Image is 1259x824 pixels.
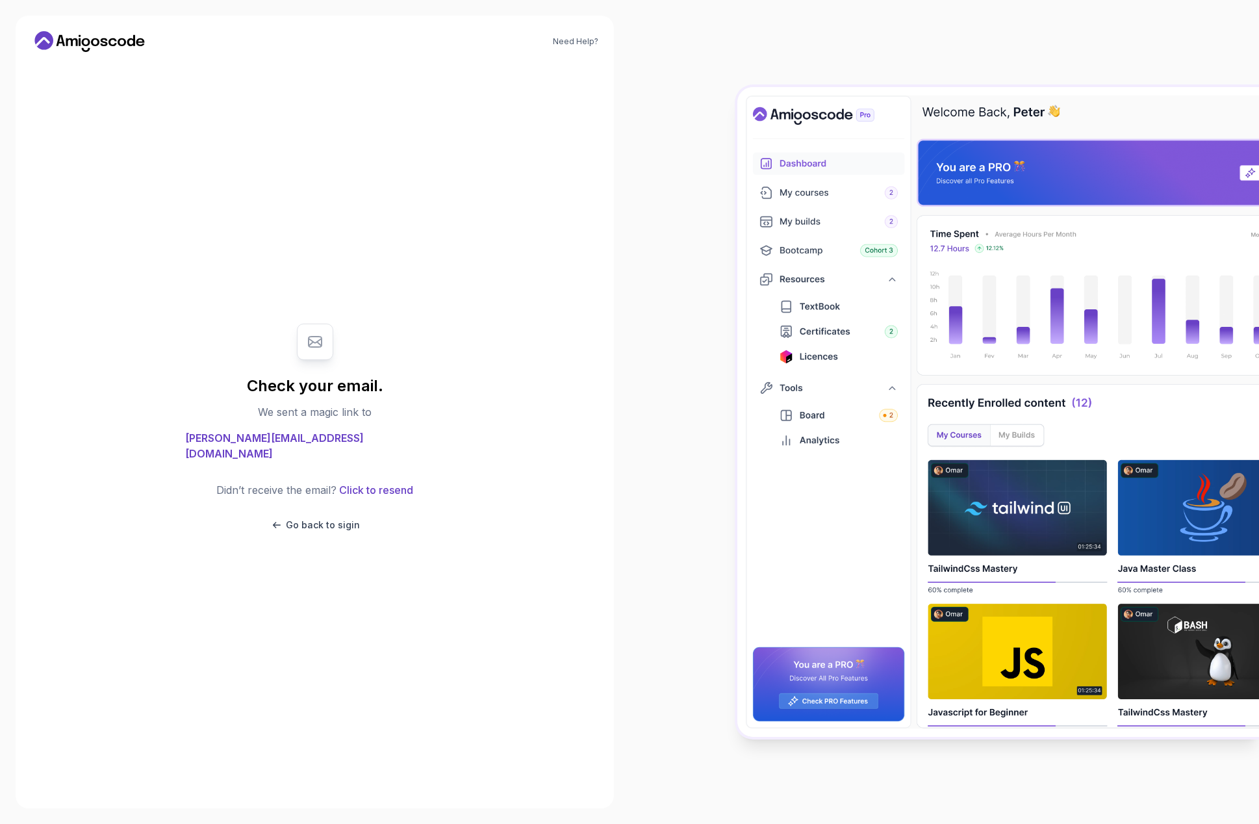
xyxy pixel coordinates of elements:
[185,430,445,461] span: [PERSON_NAME][EMAIL_ADDRESS][DOMAIN_NAME]
[258,404,372,420] p: We sent a magic link to
[737,87,1259,737] img: Amigoscode Dashboard
[553,36,598,47] a: Need Help?
[270,519,360,532] button: Go back to sigin
[216,482,337,498] p: Didn’t receive the email?
[247,376,383,396] h1: Check your email.
[337,482,413,498] button: Click to resend
[31,31,148,52] a: Home link
[1178,743,1259,805] iframe: chat widget
[286,519,360,532] p: Go back to sigin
